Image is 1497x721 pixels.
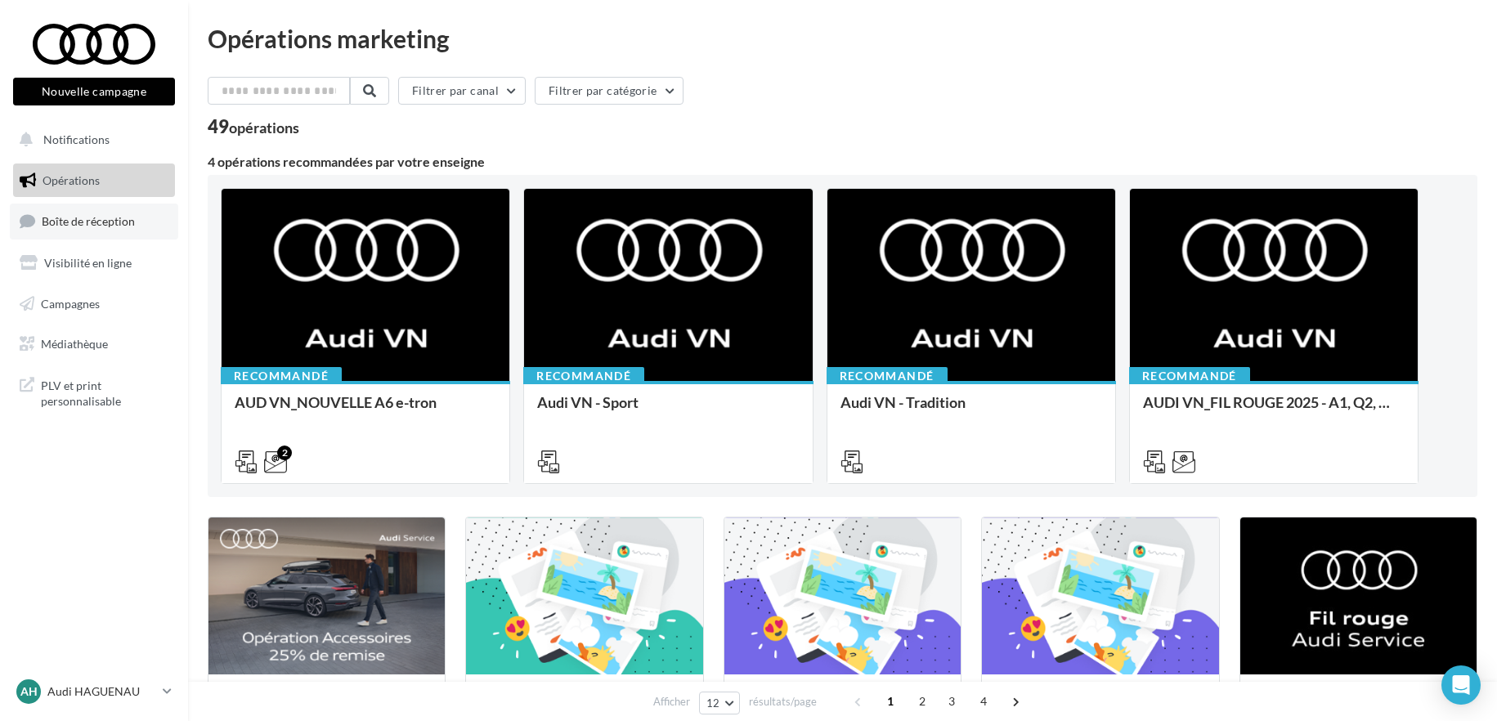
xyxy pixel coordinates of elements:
[749,694,817,710] span: résultats/page
[20,683,38,700] span: AH
[43,132,110,146] span: Notifications
[221,367,342,385] div: Recommandé
[10,204,178,239] a: Boîte de réception
[235,394,496,427] div: AUD VN_NOUVELLE A6 e-tron
[13,78,175,105] button: Nouvelle campagne
[208,26,1477,51] div: Opérations marketing
[537,394,799,427] div: Audi VN - Sport
[229,120,299,135] div: opérations
[1441,665,1481,705] div: Open Intercom Messenger
[10,327,178,361] a: Médiathèque
[10,246,178,280] a: Visibilité en ligne
[208,118,299,136] div: 49
[13,676,175,707] a: AH Audi HAGUENAU
[42,214,135,228] span: Boîte de réception
[41,374,168,410] span: PLV et print personnalisable
[840,394,1102,427] div: Audi VN - Tradition
[43,173,100,187] span: Opérations
[47,683,156,700] p: Audi HAGUENAU
[970,688,997,714] span: 4
[827,367,948,385] div: Recommandé
[909,688,935,714] span: 2
[10,163,178,198] a: Opérations
[44,256,132,270] span: Visibilité en ligne
[41,296,100,310] span: Campagnes
[535,77,684,105] button: Filtrer par catégorie
[41,337,108,351] span: Médiathèque
[1129,367,1250,385] div: Recommandé
[10,368,178,416] a: PLV et print personnalisable
[10,123,172,157] button: Notifications
[523,367,644,385] div: Recommandé
[653,694,690,710] span: Afficher
[10,287,178,321] a: Campagnes
[699,692,741,714] button: 12
[398,77,526,105] button: Filtrer par canal
[706,696,720,710] span: 12
[277,446,292,460] div: 2
[208,155,1477,168] div: 4 opérations recommandées par votre enseigne
[877,688,903,714] span: 1
[1143,394,1405,427] div: AUDI VN_FIL ROUGE 2025 - A1, Q2, Q3, Q5 et Q4 e-tron
[939,688,965,714] span: 3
